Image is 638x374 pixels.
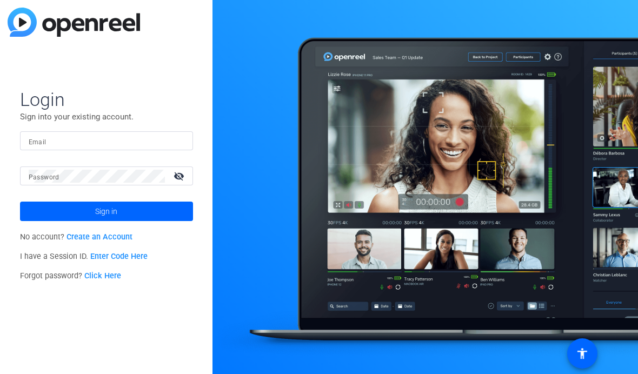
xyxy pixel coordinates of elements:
[90,252,148,261] a: Enter Code Here
[8,8,140,37] img: blue-gradient.svg
[67,232,132,242] a: Create an Account
[95,198,117,225] span: Sign in
[84,271,121,280] a: Click Here
[167,168,193,184] mat-icon: visibility_off
[20,271,122,280] span: Forgot password?
[20,252,148,261] span: I have a Session ID.
[20,202,193,221] button: Sign in
[20,88,193,111] span: Login
[20,111,193,123] p: Sign into your existing account.
[29,173,59,181] mat-label: Password
[20,232,133,242] span: No account?
[29,138,46,146] mat-label: Email
[29,135,184,148] input: Enter Email Address
[576,347,589,360] mat-icon: accessibility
